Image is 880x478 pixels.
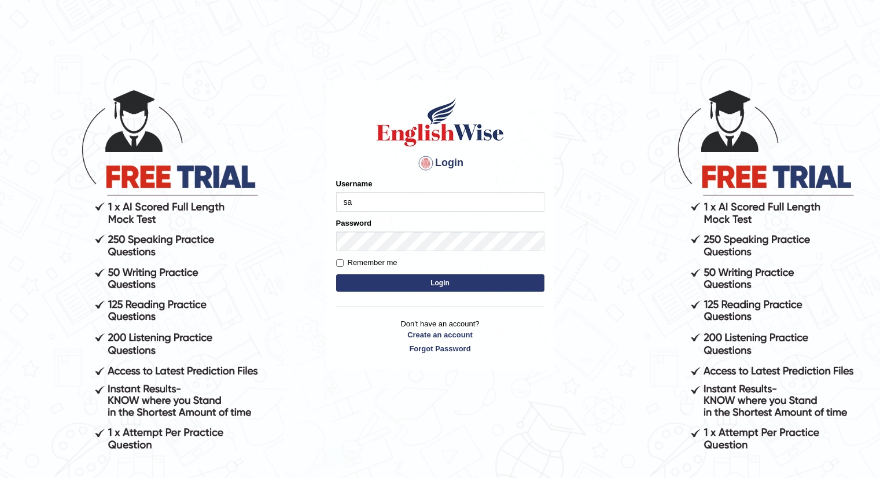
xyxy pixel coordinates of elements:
p: Don't have an account? [336,318,544,354]
a: Create an account [336,329,544,340]
label: Password [336,218,371,229]
label: Username [336,178,373,189]
h4: Login [336,154,544,172]
a: Forgot Password [336,343,544,354]
input: Remember me [336,259,344,267]
button: Login [336,274,544,292]
img: Logo of English Wise sign in for intelligent practice with AI [374,96,506,148]
label: Remember me [336,257,397,269]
